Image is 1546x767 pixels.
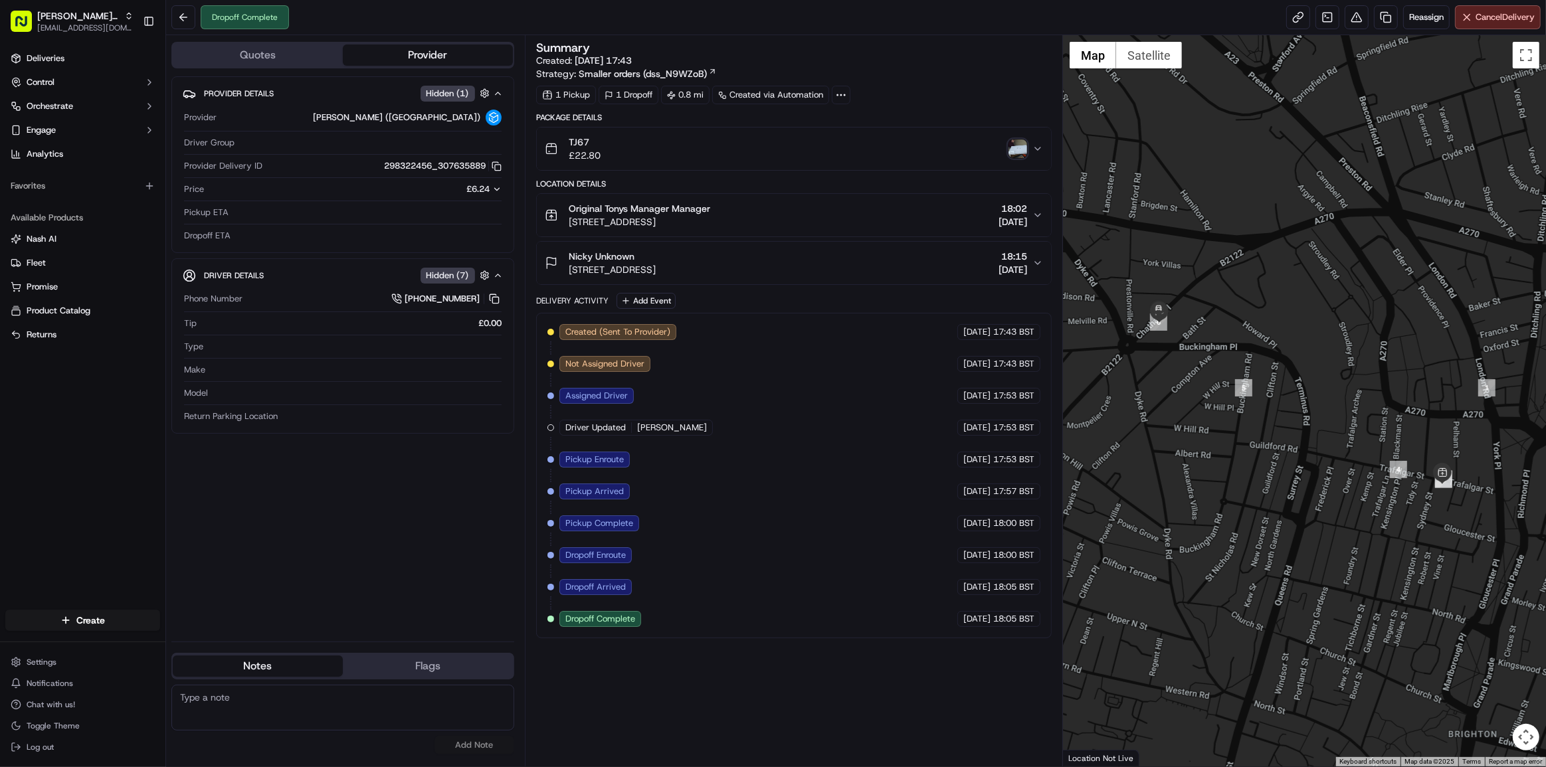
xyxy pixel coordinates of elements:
button: [PERSON_NAME]'s Original[EMAIL_ADDRESS][DOMAIN_NAME] [5,5,138,37]
button: See all [206,170,242,186]
button: Provider DetailsHidden (1) [183,82,503,104]
span: Dropoff Arrived [565,581,626,593]
div: Location Not Live [1063,750,1139,766]
div: £0.00 [202,317,502,329]
button: Promise [5,276,160,298]
button: Toggle Theme [5,717,160,735]
span: Make [184,364,205,376]
span: [DATE] [963,549,991,561]
span: Pickup Enroute [565,454,624,466]
span: Pylon [132,329,161,339]
button: Quotes [173,44,343,66]
span: Engage [27,124,56,136]
a: Promise [11,281,155,293]
button: Map camera controls [1513,724,1539,750]
div: 0.8 mi [661,86,710,104]
button: TJ67£22.80photo_proof_of_delivery image [537,128,1051,170]
span: 17:53 BST [993,454,1034,466]
span: Hidden ( 7 ) [427,270,469,282]
div: 1 Dropoff [599,86,658,104]
span: [DATE] [963,422,991,434]
button: Control [5,72,160,93]
button: Orchestrate [5,96,160,117]
img: 1736555255976-a54dd68f-1ca7-489b-9aae-adbdc363a1c4 [13,127,37,151]
button: 298322456_307635889 [384,160,502,172]
button: Engage [5,120,160,141]
button: CancelDelivery [1455,5,1541,29]
span: • [110,206,115,216]
span: Driver Group [184,137,235,149]
span: Driver Details [204,270,264,281]
span: Return Parking Location [184,410,278,422]
span: [DATE] [963,358,991,370]
div: Package Details [536,112,1052,123]
a: Powered byPylon [94,329,161,339]
span: [STREET_ADDRESS] [569,215,710,228]
span: Nicky Unknown [569,250,634,263]
a: Deliveries [5,48,160,69]
button: Log out [5,738,160,756]
img: Bea Lacdao [13,193,35,214]
button: Notifications [5,674,160,693]
button: Nicky Unknown[STREET_ADDRESS]18:15[DATE] [537,242,1051,284]
span: [PHONE_NUMBER] [405,293,480,305]
span: Tip [184,317,197,329]
div: Available Products [5,207,160,228]
span: Price [184,183,204,195]
img: Nash [13,13,40,40]
div: Start new chat [60,127,218,140]
span: Nash AI [27,233,56,245]
button: Create [5,610,160,631]
span: TJ67 [569,135,601,149]
span: Map data ©2025 [1404,758,1454,765]
span: 18:00 BST [993,517,1034,529]
span: Analytics [27,148,63,160]
div: 3 [1435,470,1452,487]
span: [DATE] [963,613,991,625]
span: Deliveries [27,52,64,64]
button: photo_proof_of_delivery image [1009,139,1027,158]
div: 5 [1235,379,1252,396]
span: [EMAIL_ADDRESS][DOMAIN_NAME] [37,23,134,33]
a: [PHONE_NUMBER] [391,292,502,306]
span: • [179,242,183,252]
span: Dropoff ETA [184,230,231,242]
span: Created (Sent To Provider) [565,326,670,338]
span: £6.24 [466,183,490,195]
span: Provider Details [204,88,274,99]
span: [DATE] [186,242,213,252]
span: Orchestrate [27,100,73,112]
span: 18:15 [999,250,1027,263]
img: stuart_logo.png [486,110,502,126]
span: 18:00 BST [993,549,1034,561]
input: Got a question? Start typing here... [35,86,239,100]
span: Notifications [27,678,73,689]
div: 4 [1390,461,1407,478]
span: 18:05 BST [993,613,1034,625]
span: Pickup ETA [184,207,229,218]
img: Google [1066,749,1110,766]
button: Reassign [1403,5,1450,29]
a: Returns [11,329,155,341]
div: Past conversations [13,173,89,183]
button: Hidden (1) [421,85,493,102]
button: Provider [343,44,513,66]
span: Fleet [27,257,46,269]
span: Phone Number [184,293,242,305]
span: [DATE] [999,263,1027,276]
span: Not Assigned Driver [565,358,644,370]
img: 1736555255976-a54dd68f-1ca7-489b-9aae-adbdc363a1c4 [27,207,37,217]
span: £22.80 [569,149,601,162]
span: [PERSON_NAME] [41,206,108,216]
button: Settings [5,653,160,671]
img: 1753817452368-0c19585d-7be3-40d9-9a41-2dc781b3d1eb [28,127,52,151]
div: Delivery Activity [536,296,609,306]
span: Knowledge Base [27,297,102,310]
span: 17:57 BST [993,485,1034,497]
span: 18:02 [999,202,1027,215]
button: Returns [5,324,160,345]
span: Pickup Complete [565,517,633,529]
a: 📗Knowledge Base [8,292,107,315]
a: Terms (opens in new tab) [1462,758,1481,765]
h3: Summary [536,42,590,54]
